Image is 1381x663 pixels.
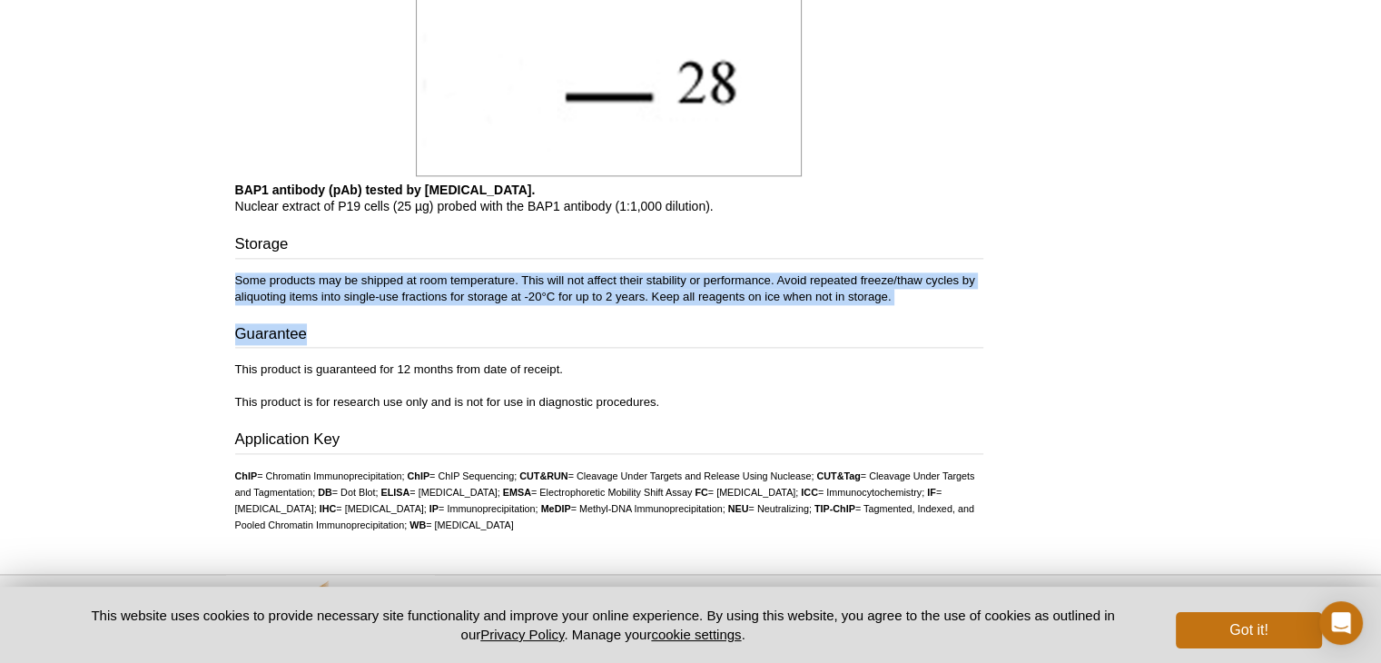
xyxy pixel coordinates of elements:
[380,487,499,498] li: = [MEDICAL_DATA];
[226,575,435,648] img: Active Motif,
[519,470,814,481] li: = Cleavage Under Targets and Release Using Nuclease;
[318,487,378,498] li: = Dot Blot;
[503,487,531,498] strong: EMSA
[1319,601,1363,645] div: Open Intercom Messenger
[1176,612,1321,648] button: Got it!
[320,503,337,514] strong: IHC
[816,470,860,481] strong: CUT&Tag
[235,233,983,259] h3: Storage
[503,487,693,498] li: = Electrophoretic Mobility Shift Assay
[235,429,983,454] h3: Application Key
[409,520,514,530] li: = [MEDICAL_DATA]
[235,487,942,514] li: = [MEDICAL_DATA];
[235,182,983,214] p: Nuclear extract of P19 cells (25 µg) probed with the BAP1 antibody (1:1,000 dilution).
[541,503,571,514] strong: MeDIP
[519,470,567,481] strong: CUT&RUN
[695,487,707,498] strong: FC
[409,520,426,530] strong: WB
[235,323,983,349] h3: Guarantee
[480,627,564,642] a: Privacy Policy
[541,503,725,514] li: = Methyl-DNA Immunoprecipitation;
[814,503,855,514] strong: TIP-ChIP
[235,470,975,498] li: = Cleavage Under Targets and Tagmentation;
[801,487,924,498] li: = Immunocytochemistry;
[651,627,741,642] button: cookie settings
[728,503,749,514] strong: NEU
[235,503,974,530] li: = Tagmented, Indexed, and Pooled Chromatin Immunoprecipitation;
[235,361,983,411] p: This product is guaranteed for 12 months from date of receipt. This product is for research use o...
[801,487,818,498] strong: ICC
[235,183,536,197] b: BAP1 antibody (pAb) tested by [MEDICAL_DATA].
[429,503,439,514] strong: IP
[318,487,332,498] strong: DB
[235,470,405,481] li: = Chromatin Immunoprecipitation;
[320,503,427,514] li: = [MEDICAL_DATA];
[429,503,538,514] li: = Immunoprecipitation;
[60,606,1147,644] p: This website uses cookies to provide necessary site functionality and improve your online experie...
[407,470,429,481] strong: ChIP
[927,487,936,498] strong: IF
[380,487,409,498] strong: ELISA
[407,470,517,481] li: = ChIP Sequencing;
[235,470,258,481] strong: ChIP
[695,487,798,498] li: = [MEDICAL_DATA];
[728,503,812,514] li: = Neutralizing;
[235,272,983,305] p: Some products may be shipped at room temperature. This will not affect their stability or perform...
